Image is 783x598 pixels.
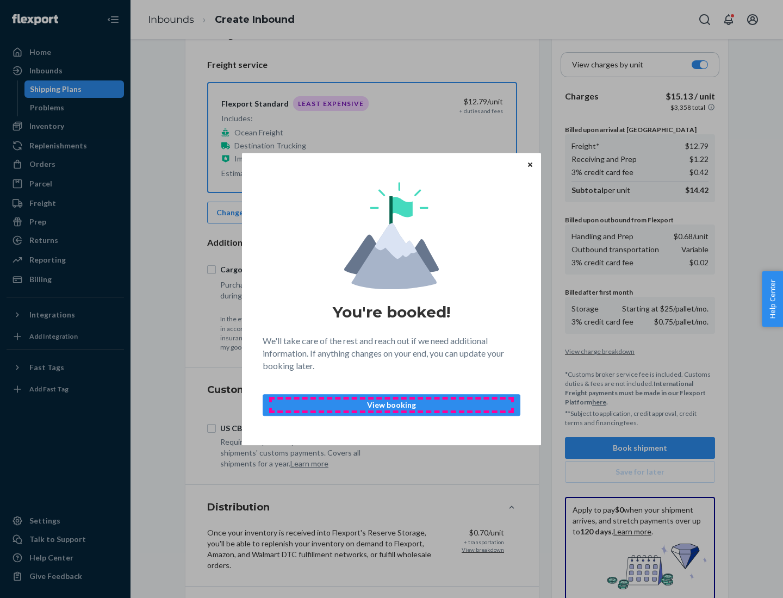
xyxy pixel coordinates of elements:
p: We'll take care of the rest and reach out if we need additional information. If anything changes ... [263,335,520,372]
h1: You're booked! [333,302,450,322]
p: View booking [272,400,511,410]
button: View booking [263,394,520,416]
img: svg+xml,%3Csvg%20viewBox%3D%220%200%20174%20197%22%20fill%3D%22none%22%20xmlns%3D%22http%3A%2F%2F... [344,182,439,289]
button: Close [525,158,536,170]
